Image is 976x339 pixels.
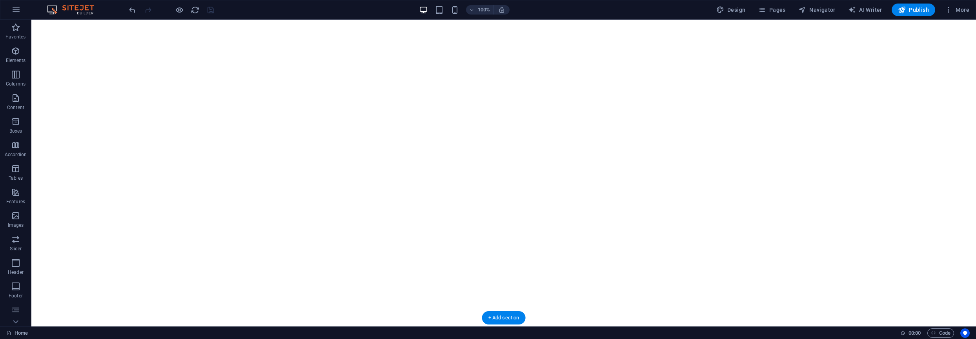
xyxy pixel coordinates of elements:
[713,4,749,16] button: Design
[191,5,200,15] i: Reload page
[466,5,494,15] button: 100%
[931,328,951,338] span: Code
[6,328,28,338] a: Click to cancel selection. Double-click to open Pages
[945,6,969,14] span: More
[9,316,23,323] p: Forms
[909,328,921,338] span: 00 00
[5,151,27,158] p: Accordion
[6,199,25,205] p: Features
[7,104,24,111] p: Content
[9,293,23,299] p: Footer
[960,328,970,338] button: Usercentrics
[755,4,788,16] button: Pages
[10,246,22,252] p: Slider
[892,4,935,16] button: Publish
[848,6,882,14] span: AI Writer
[927,328,954,338] button: Code
[716,6,746,14] span: Design
[9,128,22,134] p: Boxes
[941,4,972,16] button: More
[8,269,24,275] p: Header
[845,4,885,16] button: AI Writer
[190,5,200,15] button: reload
[478,5,490,15] h6: 100%
[900,328,921,338] h6: Session time
[898,6,929,14] span: Publish
[795,4,839,16] button: Navigator
[6,81,25,87] p: Columns
[482,311,526,324] div: + Add section
[758,6,785,14] span: Pages
[498,6,505,13] i: On resize automatically adjust zoom level to fit chosen device.
[713,4,749,16] div: Design (Ctrl+Alt+Y)
[5,34,25,40] p: Favorites
[914,330,915,336] span: :
[8,222,24,228] p: Images
[45,5,104,15] img: Editor Logo
[128,5,137,15] i: Undo: Change colors (Ctrl+Z)
[127,5,137,15] button: undo
[798,6,836,14] span: Navigator
[9,175,23,181] p: Tables
[6,57,26,64] p: Elements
